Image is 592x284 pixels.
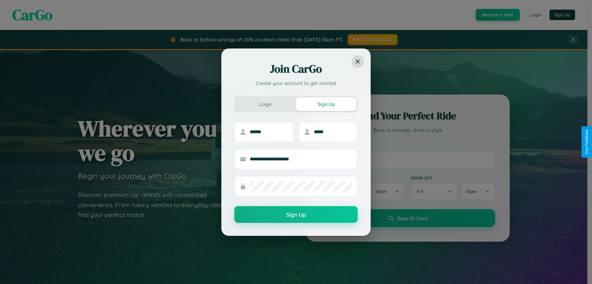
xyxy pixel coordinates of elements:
button: Login [236,97,296,111]
button: Sign Up [234,206,358,223]
p: Create your account to get started [234,79,358,87]
div: Give Feedback [585,129,589,155]
button: Sign Up [296,97,356,111]
h2: Join CarGo [234,61,358,76]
